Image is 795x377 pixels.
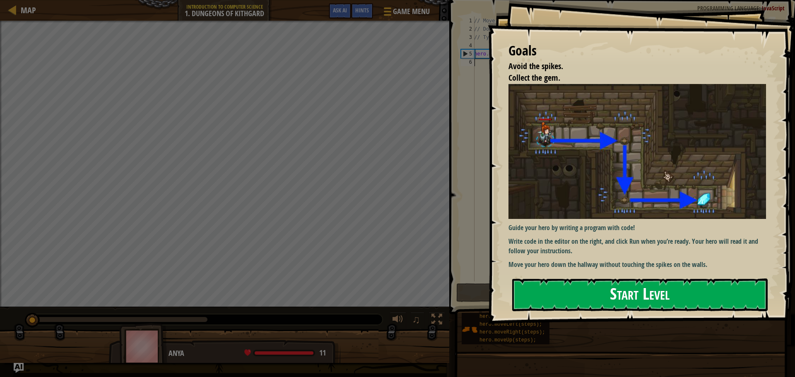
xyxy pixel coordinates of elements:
span: hero.moveRight(steps); [479,329,545,335]
button: Ask AI [14,363,24,373]
div: 2 [461,25,475,33]
img: portrait.png [462,322,477,337]
span: hero.moveLeft(steps); [479,322,542,327]
div: 6 [461,58,475,66]
span: hero.moveDown(steps); [479,314,542,319]
li: Avoid the spikes. [498,60,764,72]
button: Game Menu [377,3,435,23]
span: 11 [319,348,326,358]
p: Move your hero down the hallway without touching the spikes on the walls. [508,260,772,269]
span: ♫ [412,313,420,326]
img: Dungeons of kithgard [508,84,772,219]
div: 4 [461,41,475,50]
img: thang_avatar_frame.png [119,323,167,369]
div: health: 11 / 11 [244,349,326,357]
span: Avoid the spikes. [508,60,563,72]
p: Write code in the editor on the right, and click Run when you’re ready. Your hero will read it an... [508,237,772,256]
button: Start Level [512,279,768,311]
p: Guide your hero by writing a program with code! [508,223,772,233]
div: Anya [169,348,332,359]
span: Game Menu [393,6,430,17]
button: Adjust volume [390,312,406,329]
div: 5 [461,50,475,58]
li: Collect the gem. [498,72,764,84]
div: Goals [508,41,766,60]
button: Toggle fullscreen [429,312,445,329]
span: Hints [355,6,369,14]
span: Collect the gem. [508,72,560,83]
span: Map [21,5,36,16]
a: Map [17,5,36,16]
button: Ask AI [329,3,351,19]
button: Run [456,283,782,302]
button: ♫ [410,312,424,329]
div: 3 [461,33,475,41]
div: 1 [461,17,475,25]
span: Ask AI [333,6,347,14]
span: hero.moveUp(steps); [479,337,536,343]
